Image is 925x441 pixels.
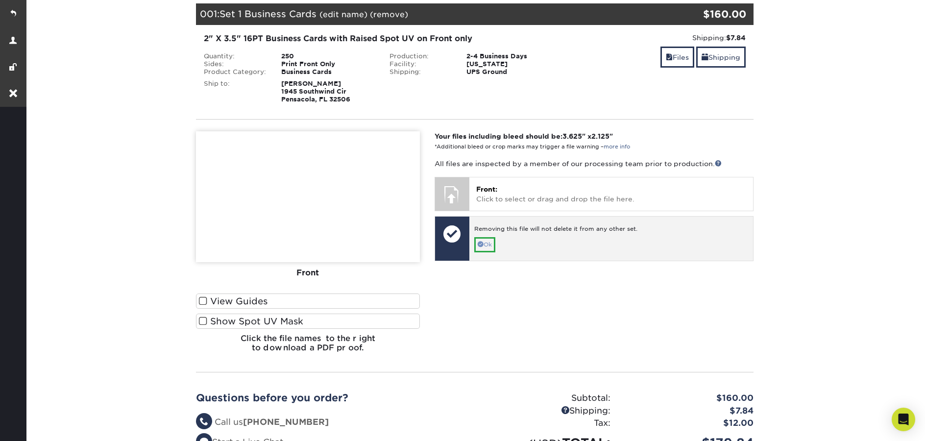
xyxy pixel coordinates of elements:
p: All files are inspected by a member of our processing team prior to production. [435,159,754,169]
div: Shipping: [575,33,746,43]
div: $7.84 [618,405,761,417]
a: Shipping [696,47,746,68]
div: Production: [382,52,460,60]
div: Open Intercom Messenger [892,408,915,431]
div: 250 [274,52,382,60]
div: Subtotal: [475,392,618,405]
div: Tax: [475,417,618,430]
a: (remove) [370,10,408,19]
label: View Guides [196,294,420,309]
div: Shipping: [475,405,618,417]
a: (edit name) [319,10,367,19]
span: 3.625 [562,132,582,140]
div: [US_STATE] [459,60,567,68]
span: Set 1 Business Cards [219,8,316,19]
div: Quantity: [196,52,274,60]
div: Shipping: [382,68,460,76]
span: 2.125 [591,132,609,140]
strong: [PHONE_NUMBER] [243,417,329,427]
a: Ok [474,237,495,252]
div: Removing this file will not delete it from any other set. [474,225,748,237]
li: Call us [196,416,467,429]
a: more info [604,144,630,150]
div: 2" X 3.5" 16PT Business Cards with Raised Spot UV on Front only [204,33,560,45]
span: files [666,53,673,61]
div: Print Front Only [274,60,382,68]
strong: $7.84 [726,34,746,42]
div: Product Category: [196,68,274,76]
h6: Click the file names to the right to download a PDF proof. [196,334,420,360]
div: Ship to: [196,80,274,103]
div: UPS Ground [459,68,567,76]
a: Files [660,47,694,68]
div: $160.00 [660,7,746,22]
strong: [PERSON_NAME] 1945 Southwind Cir Pensacola, FL 32506 [281,80,350,103]
div: Facility: [382,60,460,68]
div: Sides: [196,60,274,68]
span: Front: [476,185,497,193]
label: Show Spot UV Mask [196,314,420,329]
div: 2-4 Business Days [459,52,567,60]
p: Click to select or drag and drop the file here. [476,184,746,204]
div: $12.00 [618,417,761,430]
span: shipping [702,53,708,61]
div: $160.00 [618,392,761,405]
h2: Questions before you order? [196,392,467,404]
div: Business Cards [274,68,382,76]
small: *Additional bleed or crop marks may trigger a file warning – [435,144,630,150]
div: 001: [196,3,660,25]
strong: Your files including bleed should be: " x " [435,132,613,140]
div: Front [196,262,420,284]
